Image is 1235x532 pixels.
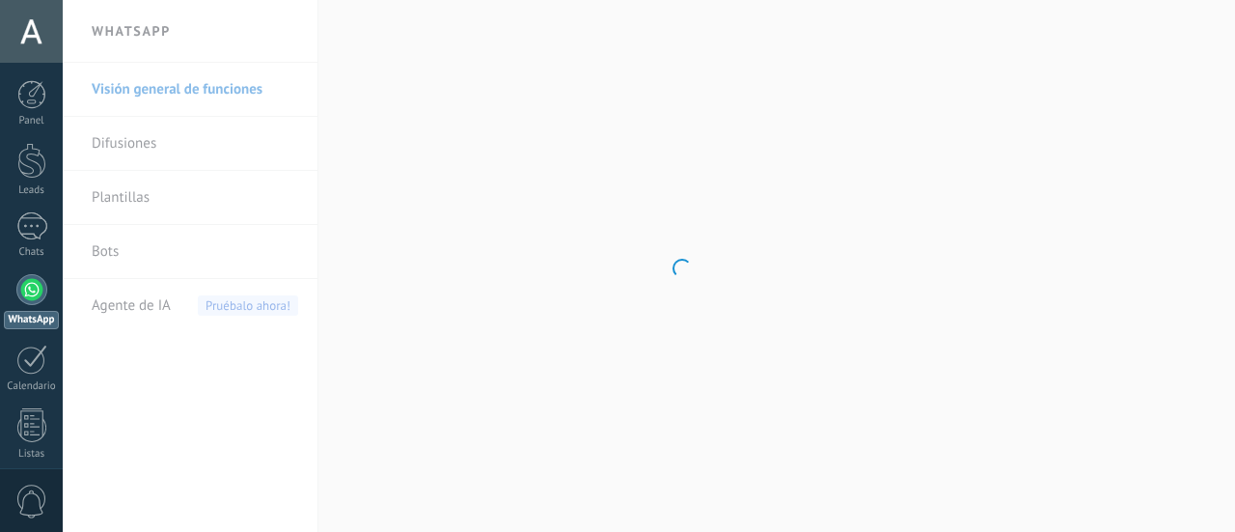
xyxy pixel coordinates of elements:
[4,311,59,329] div: WhatsApp
[4,184,60,197] div: Leads
[4,115,60,127] div: Panel
[4,448,60,461] div: Listas
[4,380,60,393] div: Calendario
[4,246,60,259] div: Chats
